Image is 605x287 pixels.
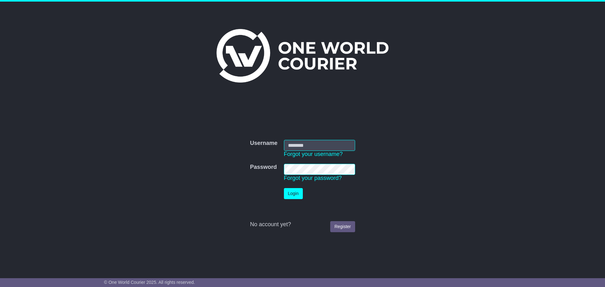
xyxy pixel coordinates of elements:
button: Login [284,188,303,199]
a: Forgot your username? [284,151,343,157]
a: Forgot your password? [284,175,342,181]
img: One World [216,29,389,83]
span: © One World Courier 2025. All rights reserved. [104,280,195,285]
label: Password [250,164,277,171]
a: Register [330,221,355,232]
div: No account yet? [250,221,355,228]
label: Username [250,140,277,147]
